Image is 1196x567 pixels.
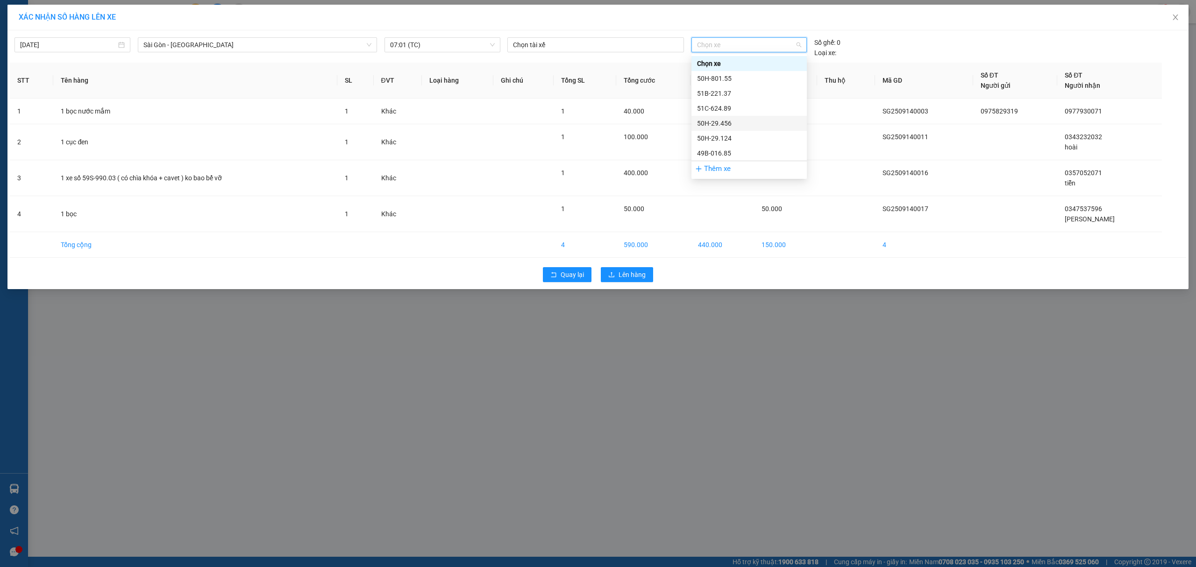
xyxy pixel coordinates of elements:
[10,99,53,124] td: 1
[883,133,928,141] span: SG2509140011
[691,86,807,101] div: 51B-221.37
[814,48,836,58] span: Loại xe:
[10,124,53,160] td: 2
[883,205,928,213] span: SG2509140017
[1065,71,1082,79] span: Số ĐT
[554,63,616,99] th: Tổng SL
[624,169,648,177] span: 400.000
[814,37,840,48] div: 0
[374,99,422,124] td: Khác
[697,88,801,99] div: 51B-221.37
[53,63,337,99] th: Tên hàng
[390,38,495,52] span: 07:01 (TC)
[608,271,615,279] span: upload
[1065,205,1102,213] span: 0347537596
[374,63,422,99] th: ĐVT
[53,196,337,232] td: 1 bọc
[337,63,373,99] th: SL
[53,124,337,160] td: 1 cục đen
[691,146,807,161] div: 49B-016.85
[883,169,928,177] span: SG2509140016
[543,267,591,282] button: rollbackQuay lại
[691,56,807,71] div: Chọn xe
[697,38,801,52] span: Chọn xe
[1162,5,1189,31] button: Close
[561,133,565,141] span: 1
[814,37,835,48] span: Số ghế:
[691,131,807,146] div: 50H-29.124
[561,205,565,213] span: 1
[875,63,973,99] th: Mã GD
[554,232,616,258] td: 4
[20,40,116,50] input: 15/09/2025
[10,160,53,196] td: 3
[374,124,422,160] td: Khác
[422,63,493,99] th: Loại hàng
[691,101,807,116] div: 51C-624.89
[817,63,875,99] th: Thu hộ
[691,232,754,258] td: 440.000
[1065,179,1075,187] span: tiễn
[1065,143,1077,151] span: hoài
[754,232,817,258] td: 150.000
[10,63,53,99] th: STT
[1172,14,1179,21] span: close
[1065,107,1102,115] span: 0977930071
[53,160,337,196] td: 1 xe số 59S-990.03 ( có chìa khóa + cavet ) ko bao bể vỡ
[561,269,584,280] span: Quay lại
[624,107,644,115] span: 40.000
[624,133,648,141] span: 100.000
[981,71,998,79] span: Số ĐT
[691,161,807,177] div: Thêm xe
[1065,169,1102,177] span: 0357052071
[697,118,801,128] div: 50H-29.456
[1065,133,1102,141] span: 0343232032
[883,107,928,115] span: SG2509140003
[691,63,754,99] th: CR
[691,71,807,86] div: 50H-801.55
[10,196,53,232] td: 4
[762,205,782,213] span: 50.000
[53,99,337,124] td: 1 bọc nước mắm
[374,160,422,196] td: Khác
[697,58,801,69] div: Chọn xe
[1065,82,1100,89] span: Người nhận
[550,271,557,279] span: rollback
[345,138,349,146] span: 1
[19,13,116,21] span: XÁC NHẬN SỐ HÀNG LÊN XE
[601,267,653,282] button: uploadLên hàng
[691,116,807,131] div: 50H-29.456
[374,196,422,232] td: Khác
[697,133,801,143] div: 50H-29.124
[561,169,565,177] span: 1
[53,232,337,258] td: Tổng cộng
[619,269,646,280] span: Lên hàng
[981,107,1018,115] span: 0975829319
[624,205,644,213] span: 50.000
[345,210,349,218] span: 1
[616,63,691,99] th: Tổng cước
[561,107,565,115] span: 1
[875,232,973,258] td: 4
[493,63,554,99] th: Ghi chú
[616,232,691,258] td: 590.000
[695,165,702,172] span: plus
[697,148,801,158] div: 49B-016.85
[345,174,349,182] span: 1
[697,73,801,84] div: 50H-801.55
[697,103,801,113] div: 51C-624.89
[366,42,372,48] span: down
[143,38,371,52] span: Sài Gòn - Đam Rông
[345,107,349,115] span: 1
[981,82,1011,89] span: Người gửi
[1065,215,1115,223] span: [PERSON_NAME]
